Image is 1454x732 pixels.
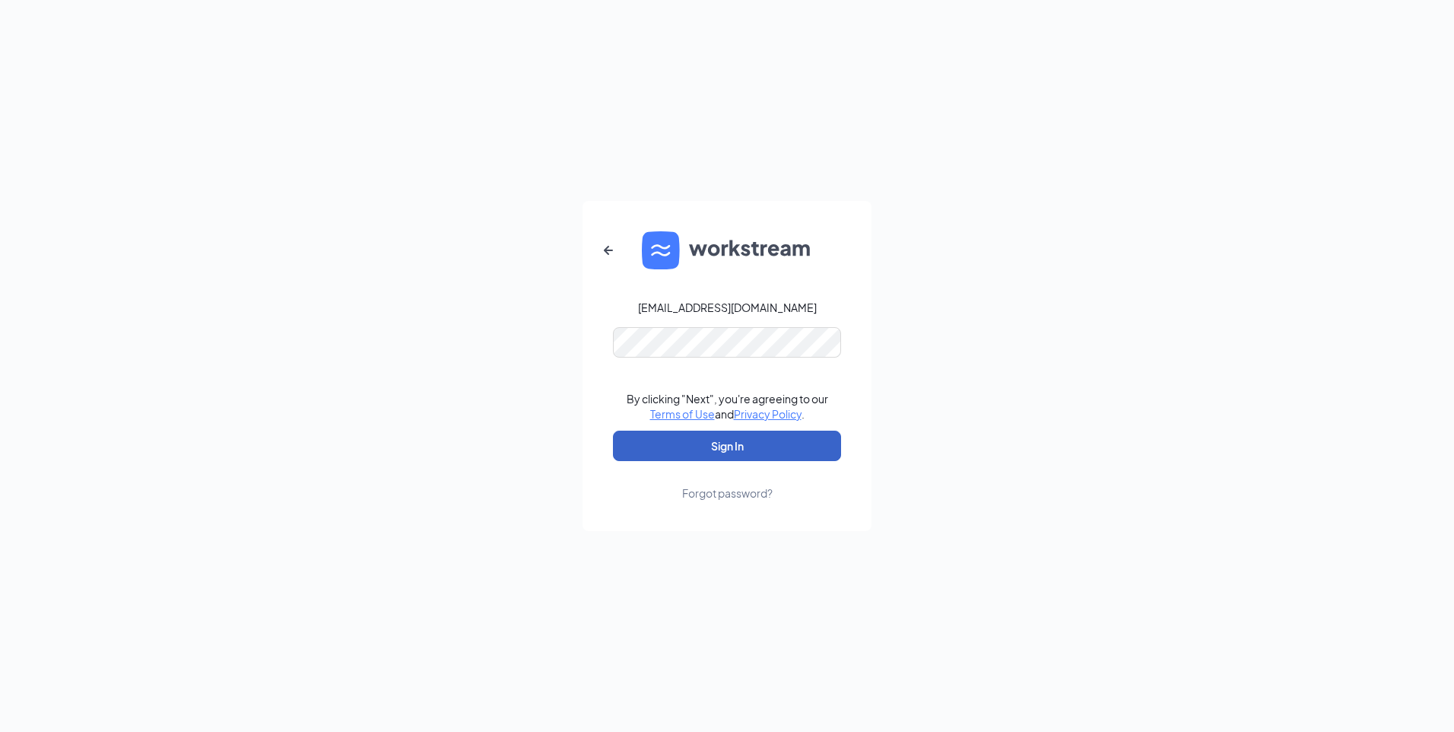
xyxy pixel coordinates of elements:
[590,232,627,269] button: ArrowLeftNew
[682,461,773,501] a: Forgot password?
[734,407,802,421] a: Privacy Policy
[638,300,817,315] div: [EMAIL_ADDRESS][DOMAIN_NAME]
[682,485,773,501] div: Forgot password?
[599,241,617,259] svg: ArrowLeftNew
[613,431,841,461] button: Sign In
[627,391,828,422] div: By clicking "Next", you're agreeing to our and .
[650,407,715,421] a: Terms of Use
[642,231,812,269] img: WS logo and Workstream text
